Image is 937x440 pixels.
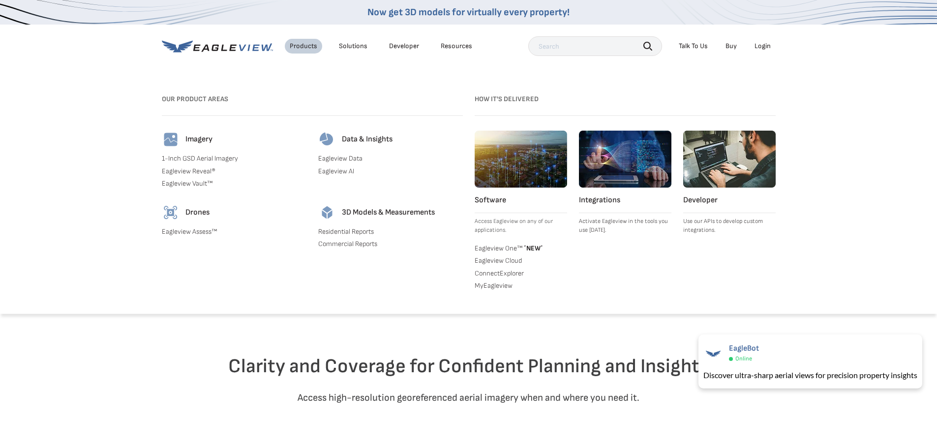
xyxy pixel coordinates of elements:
a: Eagleview Data [318,154,463,163]
span: EagleBot [729,344,759,353]
a: Developer [389,42,419,51]
p: Use our APIs to develop custom integrations. [683,217,776,235]
a: Now get 3D models for virtually every property! [367,6,570,18]
img: imagery-icon.svg [162,131,180,148]
a: MyEagleview [475,281,567,290]
a: Residential Reports [318,227,463,236]
a: Eagleview AI [318,167,463,176]
img: 3d-models-icon.svg [318,204,336,221]
a: Eagleview Reveal® [162,167,306,176]
img: software.webp [475,131,567,188]
img: developer.webp [683,131,776,188]
p: Activate Eagleview in the tools you use [DATE]. [579,217,671,235]
a: Developer Use our APIs to develop custom integrations. [683,131,776,235]
h4: Drones [185,208,210,218]
h4: Developer [683,195,776,205]
h4: Data & Insights [342,135,393,144]
p: Access Eagleview on any of our applications. [475,217,567,235]
div: Login [755,42,771,51]
input: Search [528,36,662,56]
h4: Imagery [185,135,212,144]
p: Access high-resolution georeferenced aerial imagery when and where you need it. [181,390,756,406]
h4: Integrations [579,195,671,205]
span: Online [735,355,752,362]
a: Eagleview One™ *NEW* [475,243,567,252]
a: Eagleview Cloud [475,256,567,265]
a: ConnectExplorer [475,269,567,278]
a: Integrations Activate Eagleview in the tools you use [DATE]. [579,131,671,235]
img: data-icon.svg [318,131,336,148]
a: Eagleview Assess™ [162,227,306,236]
img: drones-icon.svg [162,204,180,221]
h4: 3D Models & Measurements [342,208,435,218]
h4: Software [475,195,567,205]
a: Commercial Reports [318,240,463,248]
a: Eagleview Vault™ [162,179,306,188]
h3: Our Product Areas [162,91,463,107]
h2: Clarity and Coverage for Confident Planning and Insights [181,355,756,378]
img: integrations.webp [579,131,671,188]
img: EagleBot [703,344,723,363]
div: Solutions [339,42,367,51]
div: Talk To Us [679,42,708,51]
div: Products [290,42,317,51]
a: Buy [725,42,737,51]
div: Resources [441,42,472,51]
a: 1-Inch GSD Aerial Imagery [162,154,306,163]
span: NEW [522,244,543,252]
h3: How it's Delivered [475,91,776,107]
div: Discover ultra-sharp aerial views for precision property insights [703,369,917,381]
